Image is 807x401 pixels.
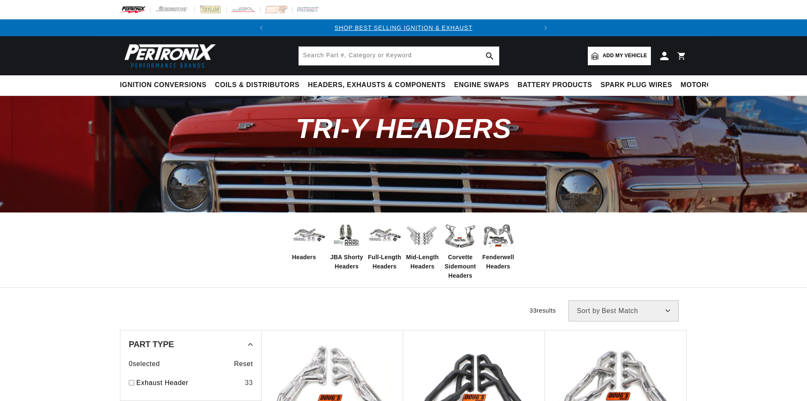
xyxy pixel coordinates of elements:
[481,252,515,271] span: Fenderwell Headers
[481,219,515,271] a: Fenderwell Headers Fenderwell Headers
[530,307,556,314] span: 33 results
[296,113,511,144] span: Tri-Y Headers
[480,47,499,65] button: search button
[330,221,364,250] img: JBA Shorty Headers
[270,23,537,32] div: 1 of 2
[120,81,207,90] span: Ignition Conversions
[245,377,253,388] div: 33
[253,19,270,36] button: Translation missing: en.sections.announcements.previous_announcement
[454,81,509,90] span: Engine Swaps
[270,23,537,32] div: Announcement
[518,81,592,90] span: Battery Products
[368,252,401,271] span: Full-Length Headers
[681,81,731,90] span: Motorcycle
[330,219,364,271] a: JBA Shorty Headers JBA Shorty Headers
[129,340,174,348] span: Part Type
[234,359,253,369] span: Reset
[292,219,326,262] a: Headers Headers
[481,219,515,252] img: Fenderwell Headers
[588,47,651,65] a: Add my vehicle
[330,252,364,271] span: JBA Shorty Headers
[568,300,679,321] select: Sort by
[308,81,446,90] span: Headers, Exhausts & Components
[406,219,439,271] a: Mid-Length Headers Mid-Length Headers
[299,47,499,65] input: Search Part #, Category or Keyword
[443,219,477,252] img: Corvette Sidemount Headers
[600,81,672,90] span: Spark Plug Wires
[120,75,211,95] summary: Ignition Conversions
[603,52,647,60] span: Add my vehicle
[406,252,439,271] span: Mid-Length Headers
[596,75,676,95] summary: Spark Plug Wires
[406,219,439,252] img: Mid-Length Headers
[577,308,600,314] span: Sort by
[443,219,477,281] a: Corvette Sidemount Headers Corvette Sidemount Headers
[215,81,300,90] span: Coils & Distributors
[443,252,477,281] span: Corvette Sidemount Headers
[136,377,242,388] a: Exhaust Header
[99,19,708,36] slideshow-component: Translation missing: en.sections.announcements.announcement_bar
[537,19,554,36] button: Translation missing: en.sections.announcements.next_announcement
[334,24,473,31] a: SHOP BEST SELLING IGNITION & EXHAUST
[450,75,513,95] summary: Engine Swaps
[368,219,401,271] a: Full-Length Headers Full-Length Headers
[292,252,316,262] span: Headers
[292,222,326,249] img: Headers
[677,75,735,95] summary: Motorcycle
[120,41,217,70] img: Pertronix
[211,75,304,95] summary: Coils & Distributors
[513,75,596,95] summary: Battery Products
[129,359,160,369] span: 0 selected
[368,222,401,249] img: Full-Length Headers
[304,75,450,95] summary: Headers, Exhausts & Components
